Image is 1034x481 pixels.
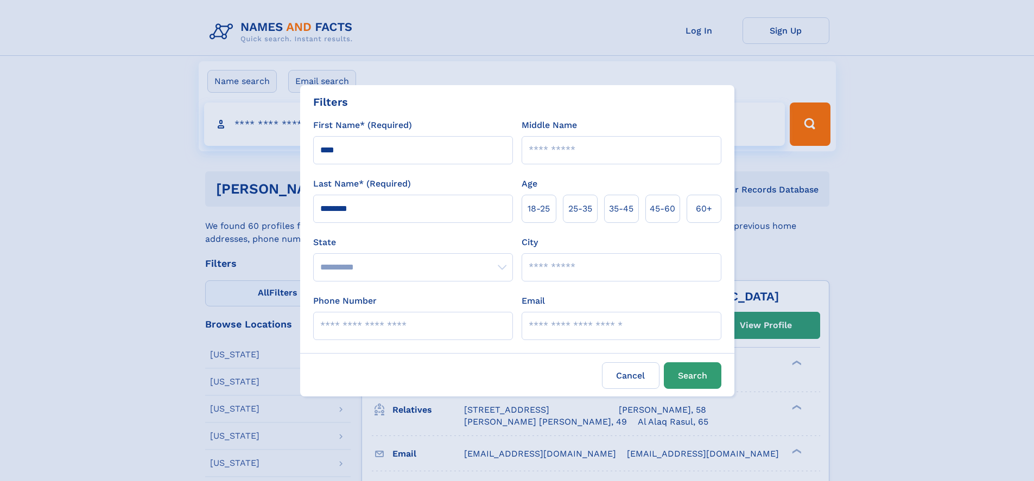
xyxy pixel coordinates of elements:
span: 60+ [696,202,712,215]
label: Email [522,294,545,307]
label: First Name* (Required) [313,119,412,132]
label: State [313,236,513,249]
span: 45‑60 [650,202,675,215]
div: Filters [313,94,348,110]
label: Phone Number [313,294,377,307]
label: Middle Name [522,119,577,132]
label: Age [522,177,537,190]
label: Cancel [602,362,659,389]
button: Search [664,362,721,389]
label: Last Name* (Required) [313,177,411,190]
span: 18‑25 [528,202,550,215]
span: 35‑45 [609,202,633,215]
label: City [522,236,538,249]
span: 25‑35 [568,202,592,215]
